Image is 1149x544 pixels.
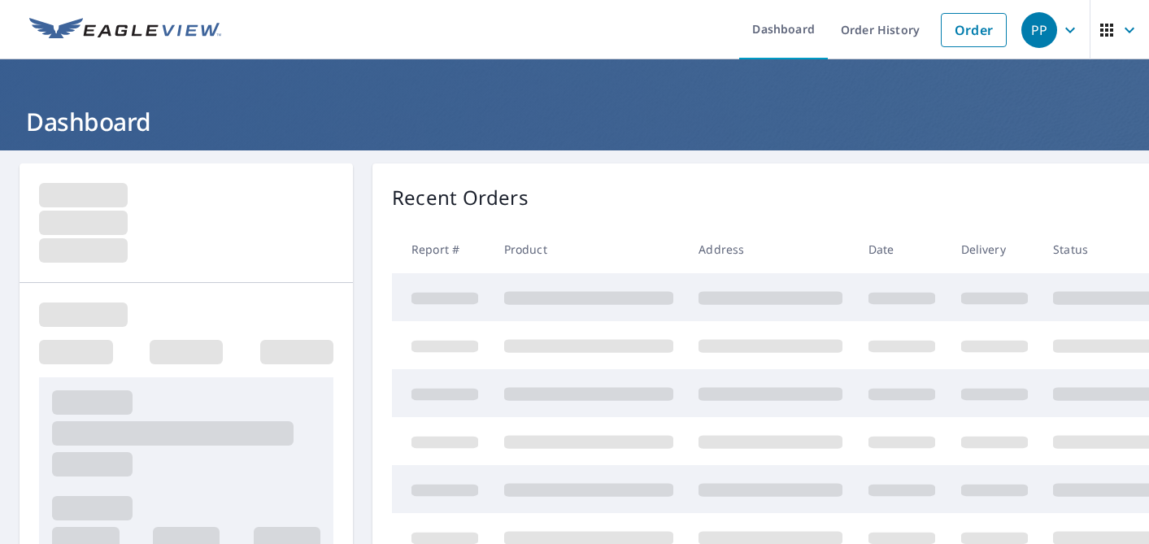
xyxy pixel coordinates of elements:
div: PP [1021,12,1057,48]
h1: Dashboard [20,105,1129,138]
img: EV Logo [29,18,221,42]
th: Product [491,225,686,273]
p: Recent Orders [392,183,529,212]
th: Delivery [948,225,1041,273]
th: Report # [392,225,491,273]
th: Address [685,225,855,273]
a: Order [941,13,1007,47]
th: Date [855,225,948,273]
